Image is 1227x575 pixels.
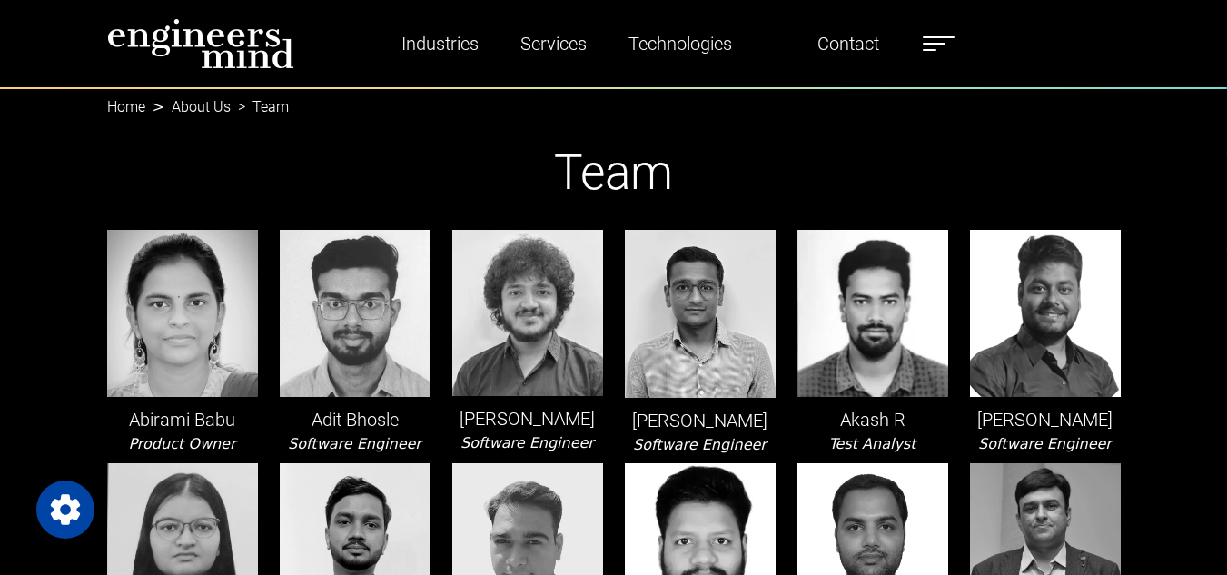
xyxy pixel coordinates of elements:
img: leader-img [625,230,776,398]
a: Technologies [621,23,739,64]
i: Software Engineer [633,436,767,453]
i: Product Owner [128,435,235,452]
img: leader-img [797,230,948,397]
a: Home [107,98,145,115]
nav: breadcrumb [107,87,1121,109]
p: [PERSON_NAME] [452,405,603,432]
li: Team [231,96,289,118]
h1: Team [107,144,1121,203]
p: Akash R [797,406,948,433]
p: Abirami Babu [107,406,258,433]
img: leader-img [970,230,1121,397]
img: leader-img [107,230,258,397]
img: leader-img [280,230,430,397]
a: About Us [172,98,231,115]
p: [PERSON_NAME] [625,407,776,434]
a: Services [513,23,594,64]
i: Software Engineer [288,435,421,452]
p: Adit Bhosle [280,406,430,433]
i: Software Engineer [978,435,1112,452]
img: leader-img [452,230,603,396]
img: logo [107,18,294,69]
a: Contact [810,23,886,64]
i: Test Analyst [828,435,915,452]
p: [PERSON_NAME] [970,406,1121,433]
a: Industries [394,23,486,64]
i: Software Engineer [460,434,594,451]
